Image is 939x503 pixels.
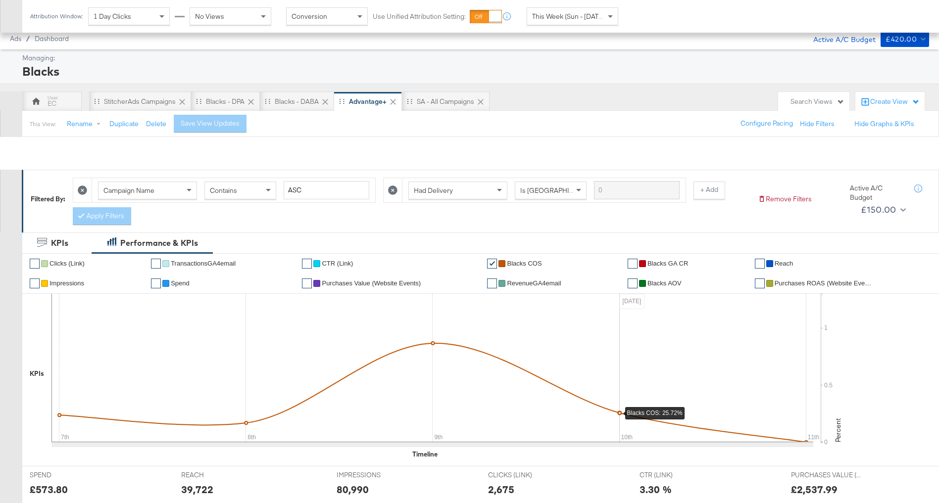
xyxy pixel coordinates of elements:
[322,260,353,267] span: CTR (Link)
[775,279,874,287] span: Purchases ROAS (Website Events)
[103,186,154,195] span: Campaign Name
[181,482,213,497] div: 39,722
[791,97,844,106] div: Search Views
[120,237,198,249] div: Performance & KPIs
[171,279,190,287] span: Spend
[870,97,920,107] div: Create View
[322,279,421,287] span: Purchases Value (Website Events)
[31,194,65,204] div: Filtered By:
[881,31,929,47] button: £420.00
[30,259,40,269] a: ✔
[35,35,69,43] a: Dashboard
[151,259,161,269] a: ✔
[60,115,111,133] button: Rename
[48,99,56,108] div: EC
[302,278,312,288] a: ✔
[693,182,725,199] button: + Add
[30,369,44,378] div: KPIs
[488,482,514,497] div: 2,675
[520,186,596,195] span: Is [GEOGRAPHIC_DATA]
[337,470,411,480] span: IMPRESSIONS
[49,279,84,287] span: Impressions
[302,259,312,269] a: ✔
[109,119,139,129] button: Duplicate
[151,278,161,288] a: ✔
[104,97,176,106] div: StitcherAds Campaigns
[647,260,688,267] span: Blacks GA CR
[640,470,714,480] span: CTR (LINK)
[775,260,793,267] span: Reach
[337,482,369,497] div: 80,990
[755,259,765,269] a: ✔
[292,12,327,21] span: Conversion
[49,260,85,267] span: Clicks (Link)
[94,98,99,104] div: Drag to reorder tab
[210,186,237,195] span: Contains
[414,186,453,195] span: Had Delivery
[22,53,927,63] div: Managing:
[628,278,638,288] a: ✔
[857,202,908,218] button: £150.00
[30,470,104,480] span: SPEND
[850,183,904,202] div: Active A/C Budget
[10,35,21,43] span: Ads
[834,418,842,442] text: Percent
[265,98,270,104] div: Drag to reorder tab
[30,278,40,288] a: ✔
[21,35,35,43] span: /
[181,470,255,480] span: REACH
[206,97,245,106] div: Blacks - DPA
[647,279,682,287] span: Blacks AOV
[146,119,166,129] button: Delete
[640,482,672,497] div: 3.30 %
[196,98,201,104] div: Drag to reorder tab
[532,12,606,21] span: This Week (Sun - [DATE])
[51,237,68,249] div: KPIs
[22,63,927,80] div: Blacks
[195,12,224,21] span: No Views
[488,470,562,480] span: CLICKS (LINK)
[171,260,236,267] span: TransactionsGA4email
[339,98,345,104] div: Drag to reorder tab
[417,97,474,106] div: SA - All campaigns
[487,278,497,288] a: ✔
[734,115,800,133] button: Configure Pacing
[94,12,131,21] span: 1 Day Clicks
[791,482,838,497] div: £2,537.99
[30,120,56,128] div: This View:
[349,97,387,106] div: Advantage+
[594,181,680,199] input: Enter a search term
[507,260,542,267] span: Blacks COS
[507,279,561,287] span: RevenueGA4email
[275,97,319,106] div: Blacks - DABA
[800,119,835,129] button: Hide Filters
[373,12,466,21] label: Use Unified Attribution Setting:
[284,181,369,199] input: Enter a search term
[803,31,876,46] div: Active A/C Budget
[30,13,83,20] div: Attribution Window:
[30,482,68,497] div: £573.80
[487,259,497,269] a: ✔
[758,194,812,204] button: Remove Filters
[886,33,917,46] div: £420.00
[412,450,438,459] div: Timeline
[791,470,865,480] span: PURCHASES VALUE (WEBSITE EVENTS)
[407,98,412,104] div: Drag to reorder tab
[861,202,896,217] div: £150.00
[628,259,638,269] a: ✔
[854,119,914,129] button: Hide Graphs & KPIs
[755,278,765,288] a: ✔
